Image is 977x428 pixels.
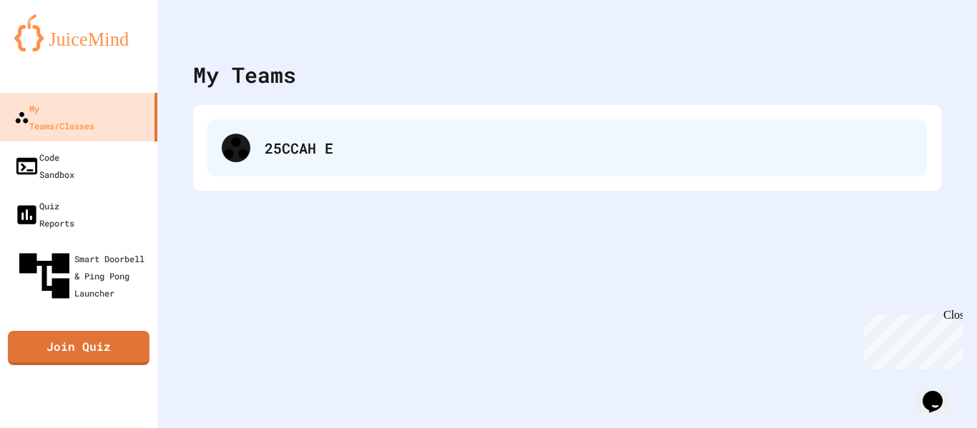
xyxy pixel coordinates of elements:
[14,197,74,232] div: Quiz Reports
[858,309,963,369] iframe: chat widget
[193,59,296,91] div: My Teams
[8,331,149,365] a: Join Quiz
[14,14,143,51] img: logo-orange.svg
[14,149,74,183] div: Code Sandbox
[917,371,963,414] iframe: chat widget
[265,137,913,159] div: 25CCAH E
[14,246,152,306] div: Smart Doorbell & Ping Pong Launcher
[14,100,94,134] div: My Teams/Classes
[207,119,927,176] div: 25CCAH E
[6,6,99,91] div: Chat with us now!Close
